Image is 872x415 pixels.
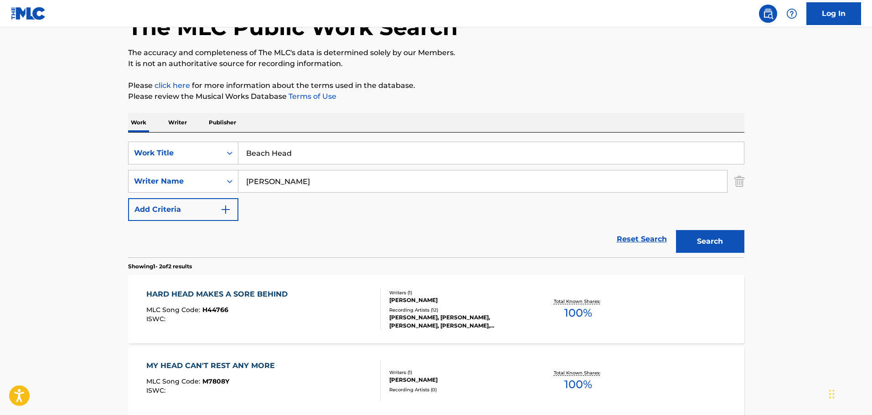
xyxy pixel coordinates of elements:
span: 100 % [564,376,592,393]
h1: The MLC Public Work Search [128,14,458,41]
div: Writers ( 1 ) [389,289,527,296]
div: Help [783,5,801,23]
div: Writer Name [134,176,216,187]
p: Publisher [206,113,239,132]
a: Public Search [759,5,777,23]
p: The accuracy and completeness of The MLC's data is determined solely by our Members. [128,47,744,58]
div: Recording Artists ( 0 ) [389,386,527,393]
div: [PERSON_NAME] [389,376,527,384]
span: H44766 [202,306,228,314]
p: Writer [165,113,190,132]
div: MY HEAD CAN'T REST ANY MORE [146,360,279,371]
form: Search Form [128,142,744,257]
div: Work Title [134,148,216,159]
p: Total Known Shares: [554,298,603,305]
span: MLC Song Code : [146,377,202,385]
p: It is not an authoritative source for recording information. [128,58,744,69]
p: Please review the Musical Works Database [128,91,744,102]
img: 9d2ae6d4665cec9f34b9.svg [220,204,231,215]
iframe: Chat Widget [826,371,872,415]
a: Reset Search [612,229,671,249]
div: Recording Artists ( 12 ) [389,307,527,313]
button: Add Criteria [128,198,238,221]
a: MY HEAD CAN'T REST ANY MOREMLC Song Code:M7808YISWC:Writers (1)[PERSON_NAME]Recording Artists (0)... [128,347,744,415]
p: Work [128,113,149,132]
span: ISWC : [146,315,168,323]
button: Search [676,230,744,253]
span: MLC Song Code : [146,306,202,314]
div: Drag [829,380,835,408]
img: Delete Criterion [734,170,744,193]
span: ISWC : [146,386,168,395]
a: Log In [806,2,861,25]
p: Please for more information about the terms used in the database. [128,80,744,91]
a: click here [155,81,190,90]
span: 100 % [564,305,592,321]
div: [PERSON_NAME] [389,296,527,304]
p: Showing 1 - 2 of 2 results [128,262,192,271]
img: MLC Logo [11,7,46,20]
img: search [763,8,774,19]
div: Writers ( 1 ) [389,369,527,376]
span: M7808Y [202,377,229,385]
img: help [786,8,797,19]
a: HARD HEAD MAKES A SORE BEHINDMLC Song Code:H44766ISWC:Writers (1)[PERSON_NAME]Recording Artists (... [128,275,744,343]
a: Terms of Use [287,92,336,101]
div: HARD HEAD MAKES A SORE BEHIND [146,289,292,300]
p: Total Known Shares: [554,369,603,376]
div: [PERSON_NAME], [PERSON_NAME], [PERSON_NAME], [PERSON_NAME], [PERSON_NAME] [389,313,527,330]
